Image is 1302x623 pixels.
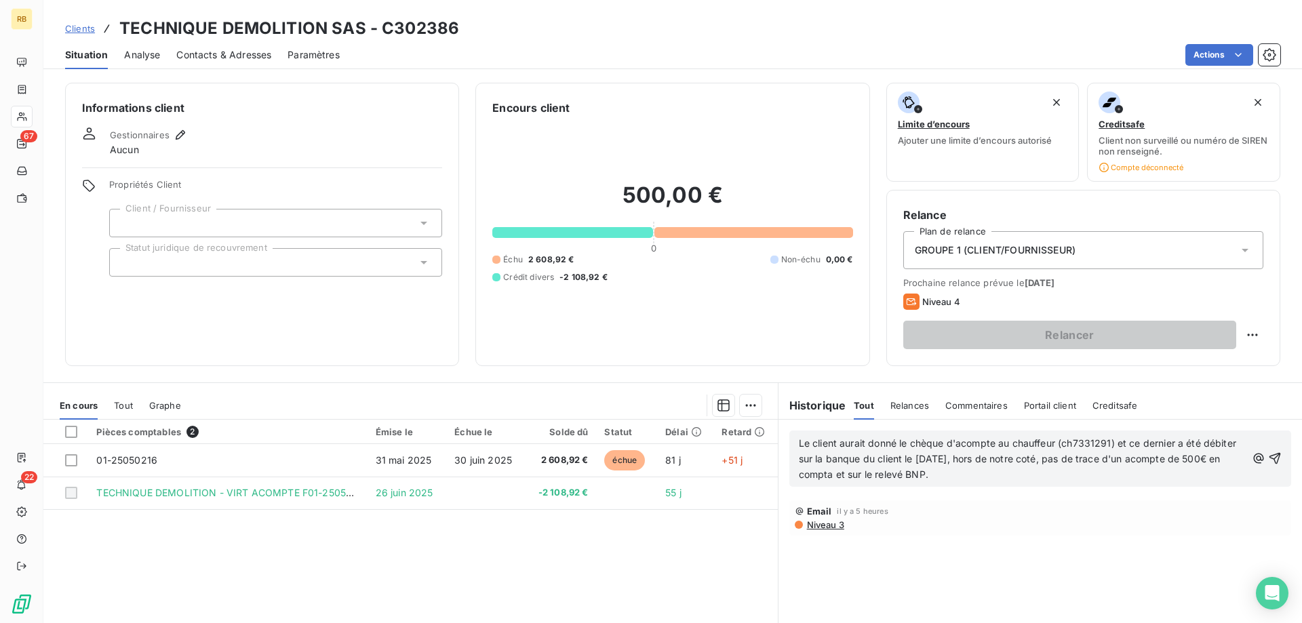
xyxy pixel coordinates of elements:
span: échue [604,450,645,470]
span: Situation [65,48,108,62]
span: -2 108,92 € [559,271,608,283]
input: Ajouter une valeur [121,256,132,268]
input: Ajouter une valeur [121,217,132,229]
span: Crédit divers [503,271,554,283]
h6: Historique [778,397,846,414]
span: 2 608,92 € [528,254,574,266]
h6: Encours client [492,100,570,116]
span: Tout [114,400,133,411]
span: 01-25050216 [96,454,157,466]
span: Creditsafe [1099,119,1145,129]
span: Le client aurait donné le chèque d'acompte au chauffeur (ch7331291) et ce dernier a été débiter s... [799,437,1239,480]
span: 55 j [665,487,682,498]
span: Ajouter une limite d’encours autorisé [898,135,1052,146]
div: Open Intercom Messenger [1256,577,1288,609]
span: Niveau 3 [806,519,844,530]
span: Graphe [149,400,181,411]
span: En cours [60,400,98,411]
span: 67 [20,130,37,142]
span: 2 608,92 € [534,454,589,467]
div: Pièces comptables [96,426,359,438]
div: Échue le [454,426,517,437]
span: 30 juin 2025 [454,454,512,466]
a: 67 [11,133,32,155]
span: GROUPE 1 (CLIENT/FOURNISSEUR) [915,243,1076,257]
span: Analyse [124,48,160,62]
button: Actions [1185,44,1253,66]
span: Tout [854,400,874,411]
span: Relances [890,400,929,411]
span: +51 j [722,454,743,466]
span: Échu [503,254,523,266]
h6: Informations client [82,100,442,116]
span: Portail client [1024,400,1076,411]
span: Propriétés Client [109,179,442,198]
span: Clients [65,23,95,34]
span: Creditsafe [1092,400,1138,411]
span: Prochaine relance prévue le [903,277,1263,288]
div: Émise le [376,426,439,437]
span: Contacts & Adresses [176,48,271,62]
span: Compte déconnecté [1099,162,1183,173]
span: Niveau 4 [922,296,960,307]
button: CreditsafeClient non surveillé ou numéro de SIREN non renseigné.Compte déconnecté [1087,83,1280,182]
span: 22 [21,471,37,483]
button: Relancer [903,321,1236,349]
span: Gestionnaires [110,129,170,140]
span: -2 108,92 € [534,486,589,500]
h6: Relance [903,207,1263,223]
span: 0 [651,243,656,254]
span: Limite d’encours [898,119,970,129]
div: Retard [722,426,769,437]
span: TECHNIQUE DEMOLITION - VIRT ACOMPTE F01-25050216 [96,487,368,498]
button: Limite d’encoursAjouter une limite d’encours autorisé [886,83,1080,182]
div: Solde dû [534,426,589,437]
div: Statut [604,426,649,437]
span: il y a 5 heures [837,507,888,515]
span: Client non surveillé ou numéro de SIREN non renseigné. [1099,135,1269,157]
h3: TECHNIQUE DEMOLITION SAS - C302386 [119,16,459,41]
span: Paramètres [288,48,340,62]
a: Clients [65,22,95,35]
span: Commentaires [945,400,1008,411]
div: Délai [665,426,705,437]
span: 26 juin 2025 [376,487,433,498]
span: Aucun [110,143,139,157]
h2: 500,00 € [492,182,852,222]
span: 0,00 € [826,254,853,266]
span: [DATE] [1025,277,1055,288]
span: Email [807,506,832,517]
span: 2 [186,426,199,438]
div: RB [11,8,33,30]
span: 31 mai 2025 [376,454,432,466]
img: Logo LeanPay [11,593,33,615]
span: 81 j [665,454,681,466]
span: Non-échu [781,254,821,266]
